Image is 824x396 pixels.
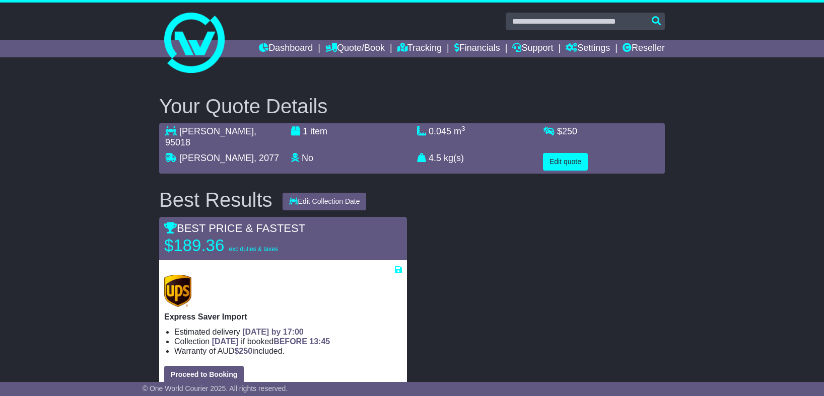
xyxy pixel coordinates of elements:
span: m [454,126,465,136]
span: $ [234,347,252,355]
span: if booked [212,337,330,346]
span: No [302,153,313,163]
span: BEST PRICE & FASTEST [164,222,305,234]
a: Financials [454,40,500,57]
span: 0.045 [429,126,451,136]
span: kg(s) [444,153,464,163]
span: BEFORE [273,337,307,346]
sup: 3 [461,125,465,132]
button: Proceed to Booking [164,366,244,383]
span: [DATE] [212,337,239,346]
a: Tracking [397,40,442,57]
span: 4.5 [429,153,441,163]
a: Settings [566,40,610,57]
button: Edit Collection Date [283,193,367,210]
span: , 2077 [254,153,279,163]
li: Collection [174,337,402,346]
p: Express Saver Import [164,312,402,322]
li: Estimated delivery [174,327,402,337]
a: Reseller [623,40,665,57]
span: item [310,126,327,136]
span: © One World Courier 2025. All rights reserved. [143,384,288,392]
h2: Your Quote Details [159,95,665,117]
li: Warranty of AUD included. [174,346,402,356]
a: Support [512,40,553,57]
button: Edit quote [543,153,588,171]
a: Quote/Book [325,40,385,57]
span: [DATE] by 17:00 [242,328,304,336]
span: $ [557,126,577,136]
p: $189.36 [164,235,290,256]
a: Dashboard [259,40,313,57]
span: exc duties & taxes [229,246,278,253]
span: 13:45 [309,337,330,346]
span: [PERSON_NAME] [179,126,254,136]
span: 250 [562,126,577,136]
span: [PERSON_NAME] [179,153,254,163]
div: Best Results [154,189,278,211]
img: UPS (new): Express Saver Import [164,275,191,307]
span: , 95018 [165,126,256,147]
span: 1 [303,126,308,136]
span: 250 [239,347,252,355]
